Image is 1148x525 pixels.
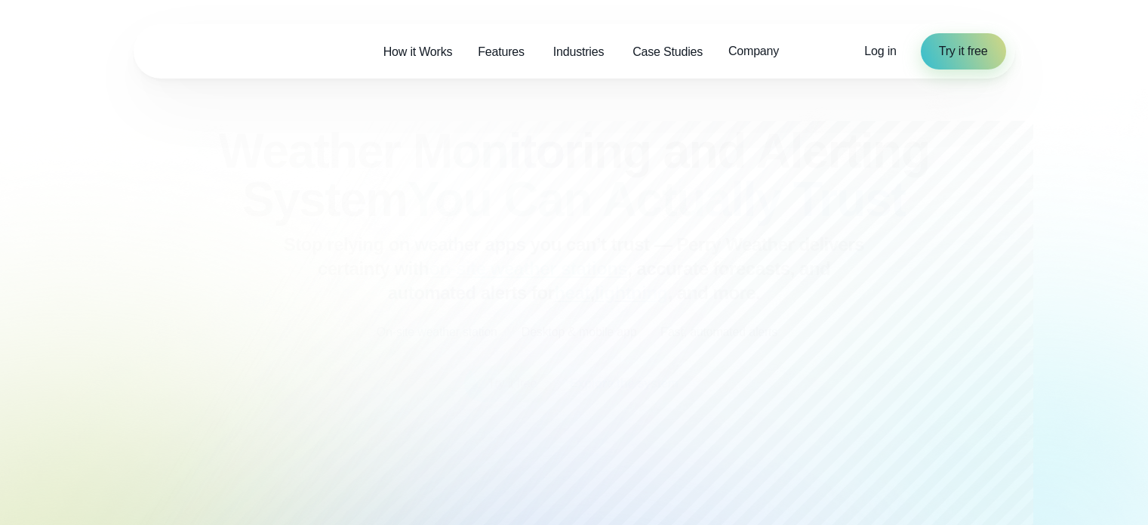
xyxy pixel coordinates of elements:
[383,43,453,61] span: How it Works
[864,42,896,60] a: Log in
[553,43,604,61] span: Industries
[728,42,779,60] span: Company
[371,36,466,67] a: How it Works
[921,33,1006,69] a: Try it free
[939,42,988,60] span: Try it free
[632,43,703,61] span: Case Studies
[478,43,525,61] span: Features
[620,36,716,67] a: Case Studies
[864,45,896,57] span: Log in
